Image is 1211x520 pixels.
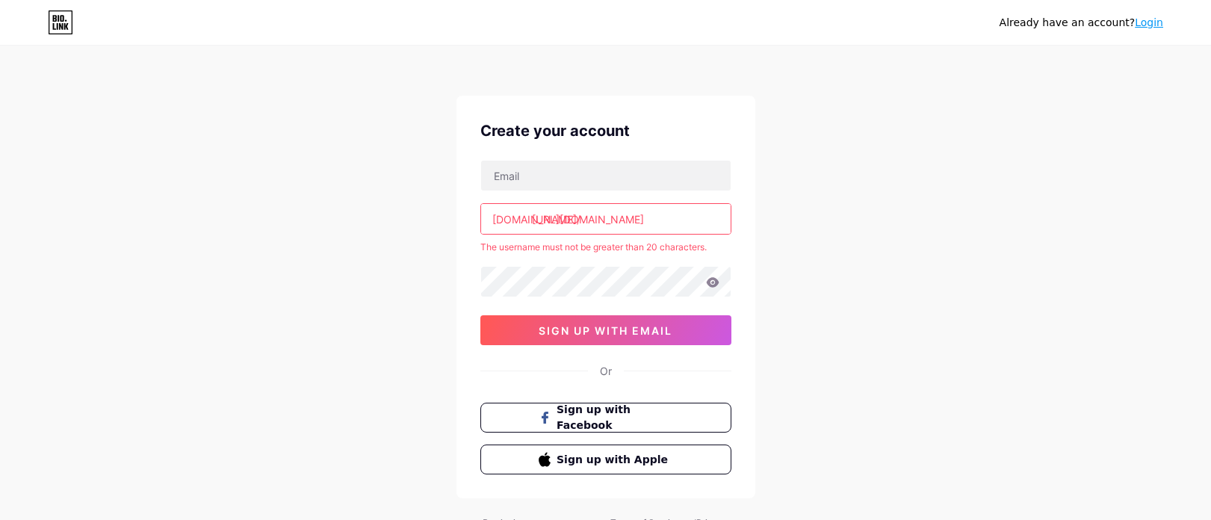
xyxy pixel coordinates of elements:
[1135,16,1163,28] a: Login
[492,211,580,227] div: [DOMAIN_NAME]/
[480,403,731,433] button: Sign up with Facebook
[481,204,731,234] input: username
[480,445,731,474] button: Sign up with Apple
[557,402,672,433] span: Sign up with Facebook
[480,315,731,345] button: sign up with email
[1000,15,1163,31] div: Already have an account?
[600,363,612,379] div: Or
[539,324,672,337] span: sign up with email
[480,120,731,142] div: Create your account
[557,452,672,468] span: Sign up with Apple
[481,161,731,191] input: Email
[480,241,731,254] div: The username must not be greater than 20 characters.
